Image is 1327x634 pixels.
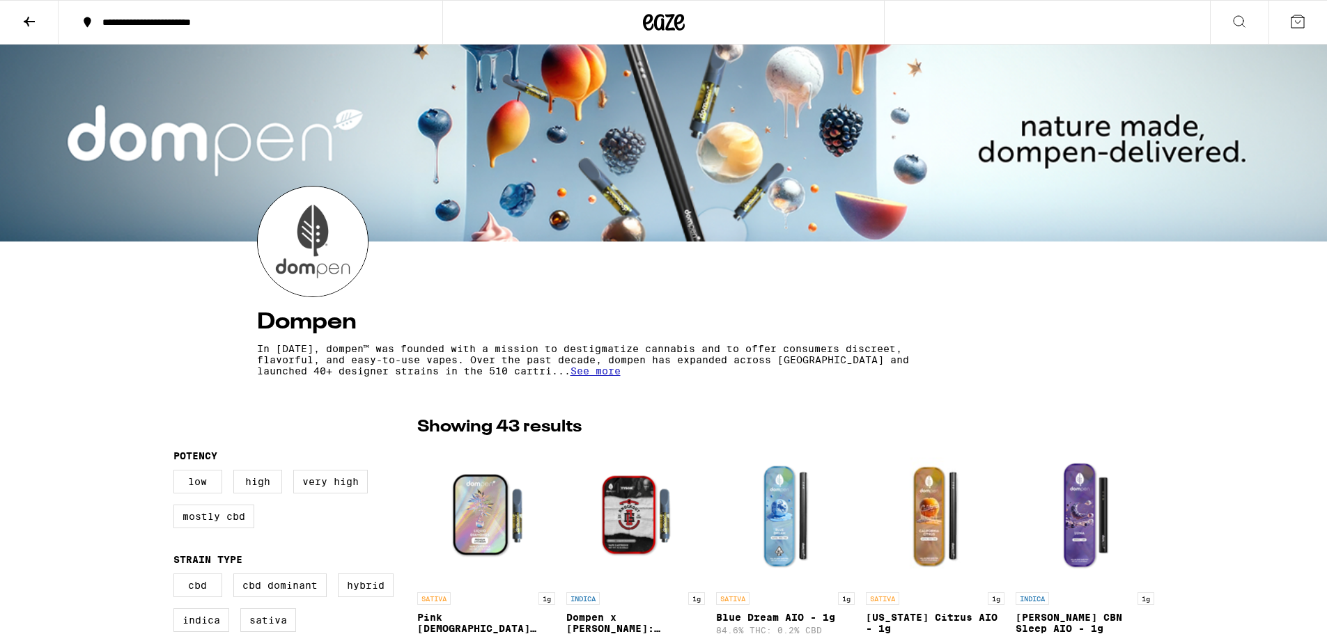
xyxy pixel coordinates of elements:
p: SATIVA [866,592,899,605]
img: Dompen logo [258,187,368,296]
p: Blue Dream AIO - 1g [716,612,855,623]
p: In [DATE], dompen™ was founded with a mission to destigmatize cannabis and to offer consumers dis... [257,343,948,377]
label: High [233,470,282,493]
label: Low [173,470,222,493]
h4: Dompen [257,311,1071,333]
label: Indica [173,608,229,632]
label: CBD Dominant [233,573,327,597]
legend: Potency [173,450,217,461]
p: Pink [DEMOGRAPHIC_DATA] Live Resin Liquid Diamonds - 1g [417,612,556,634]
p: INDICA [566,592,600,605]
img: Dompen - Pink Jesus Live Resin Liquid Diamonds - 1g [417,446,556,585]
p: SATIVA [716,592,750,605]
img: Dompen - Blue Dream AIO - 1g [716,446,855,585]
span: See more [571,365,621,377]
p: Dompen x [PERSON_NAME]: Knockout OG Live Resin Liquid Diamonds - 1g [566,612,705,634]
img: Dompen - Dompen x Tyson: Knockout OG Live Resin Liquid Diamonds - 1g [566,446,705,585]
legend: Strain Type [173,554,242,565]
label: Hybrid [338,573,394,597]
label: Very High [293,470,368,493]
img: Dompen - California Citrus AIO - 1g [866,446,1004,585]
label: Sativa [240,608,296,632]
p: INDICA [1016,592,1049,605]
p: 1g [988,592,1004,605]
p: [PERSON_NAME] CBN Sleep AIO - 1g [1016,612,1154,634]
label: CBD [173,573,222,597]
img: Dompen - Luna CBN Sleep AIO - 1g [1016,446,1154,585]
p: 1g [538,592,555,605]
p: 1g [1138,592,1154,605]
p: 1g [688,592,705,605]
p: 1g [838,592,855,605]
p: SATIVA [417,592,451,605]
p: [US_STATE] Citrus AIO - 1g [866,612,1004,634]
label: Mostly CBD [173,505,254,528]
p: Showing 43 results [417,415,582,439]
